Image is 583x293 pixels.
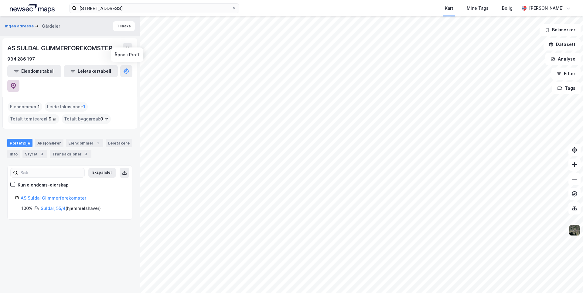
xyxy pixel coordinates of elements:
span: 0 ㎡ [100,115,108,123]
div: Mine Tags [467,5,489,12]
a: Suldal, 55/4 [41,206,66,211]
div: ( hjemmelshaver ) [41,205,101,212]
img: logo.a4113a55bc3d86da70a041830d287a7e.svg [10,4,55,13]
button: Analyse [545,53,581,65]
button: Eiendomstabell [7,65,61,77]
span: 1 [38,103,40,110]
div: [PERSON_NAME] [529,5,564,12]
iframe: Chat Widget [553,264,583,293]
button: Tilbake [113,21,135,31]
div: Styret [22,150,47,158]
div: 1 [95,140,101,146]
button: Datasett [544,38,581,51]
div: 934 286 197 [7,55,35,63]
button: Tags [552,82,581,94]
div: 3 [39,151,45,157]
div: Portefølje [7,139,32,147]
div: Leietakere [106,139,132,147]
div: Eiendommer [66,139,103,147]
button: Ekspander [88,168,116,178]
a: AS Suldal Glimmerforekomster [21,195,86,201]
div: Totalt byggareal : [62,114,111,124]
button: Leietakertabell [64,65,118,77]
div: Info [7,150,20,158]
input: Søk [18,168,84,177]
div: Aksjonærer [35,139,63,147]
div: Totalt tomteareal : [8,114,59,124]
input: Søk på adresse, matrikkel, gårdeiere, leietakere eller personer [77,4,232,13]
div: Gårdeier [42,23,60,30]
div: AS SULDAL GLIMMERFOREKOMSTER [7,43,114,53]
div: Transaksjoner [50,150,91,158]
div: Kart [445,5,453,12]
div: Kontrollprogram for chat [553,264,583,293]
div: Leide lokasjoner : [45,102,88,112]
img: 9k= [569,225,580,236]
div: 100% [22,205,32,212]
span: 9 ㎡ [49,115,57,123]
div: 3 [83,151,89,157]
div: Bolig [502,5,513,12]
div: Kun eiendoms-eierskap [18,181,69,189]
button: Ingen adresse [5,23,35,29]
div: Eiendommer : [8,102,42,112]
span: 1 [83,103,85,110]
button: Filter [551,68,581,80]
button: Bokmerker [540,24,581,36]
